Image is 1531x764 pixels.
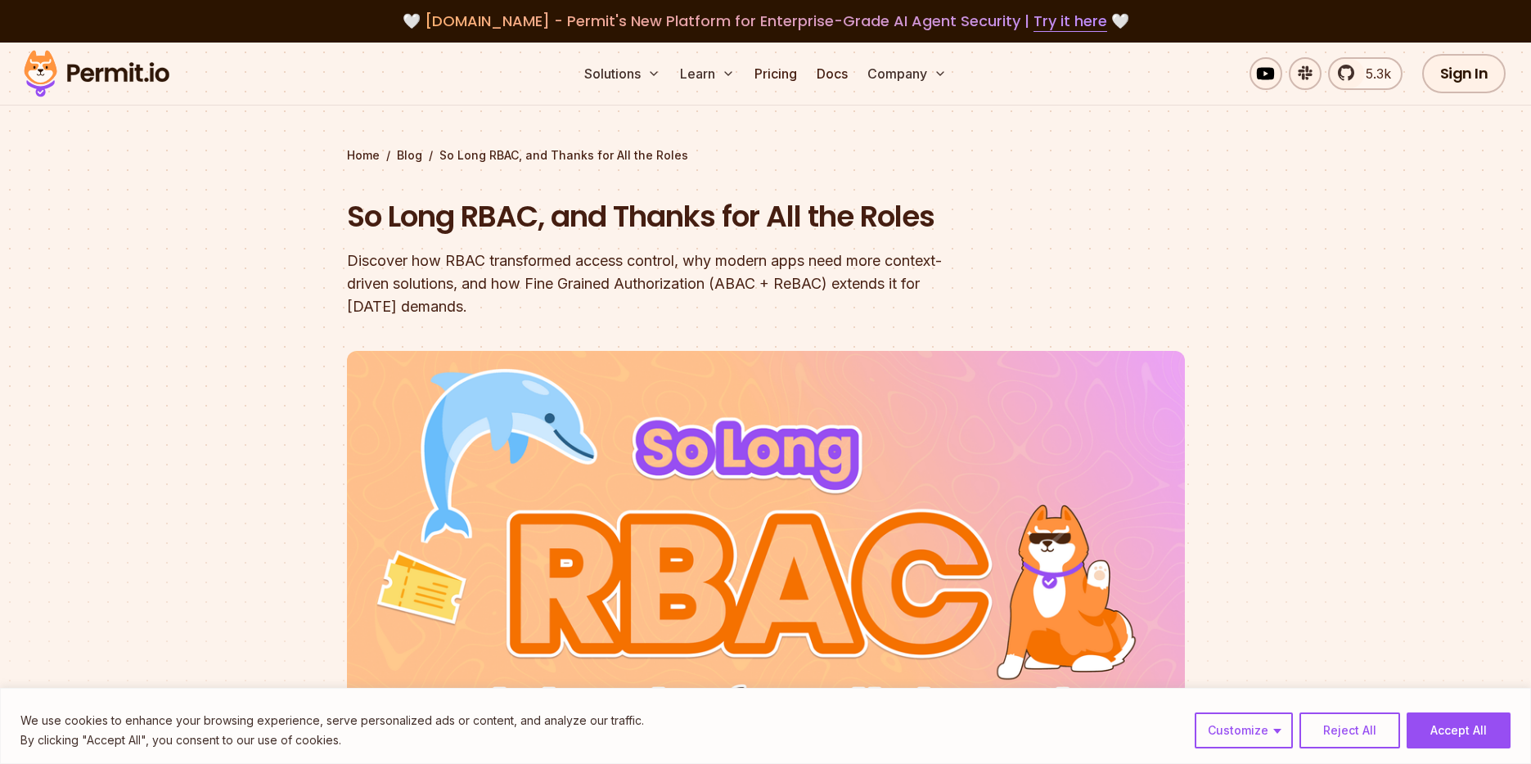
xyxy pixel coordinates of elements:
p: By clicking "Accept All", you consent to our use of cookies. [20,730,644,750]
div: / / [347,147,1185,164]
span: [DOMAIN_NAME] - Permit's New Platform for Enterprise-Grade AI Agent Security | [425,11,1107,31]
img: Permit logo [16,46,177,101]
a: Home [347,147,380,164]
button: Company [861,57,953,90]
button: Customize [1195,712,1293,748]
button: Learn [673,57,741,90]
a: Try it here [1033,11,1107,32]
a: Sign In [1422,54,1506,93]
div: Discover how RBAC transformed access control, why modern apps need more context-driven solutions,... [347,249,975,318]
a: Pricing [748,57,804,90]
h1: So Long RBAC, and Thanks for All the Roles [347,196,975,237]
p: We use cookies to enhance your browsing experience, serve personalized ads or content, and analyz... [20,711,644,730]
a: Docs [810,57,854,90]
span: 5.3k [1356,64,1391,83]
a: 5.3k [1328,57,1403,90]
button: Accept All [1407,712,1511,748]
a: Blog [397,147,422,164]
div: 🤍 🤍 [39,10,1492,33]
button: Solutions [578,57,667,90]
button: Reject All [1299,712,1400,748]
